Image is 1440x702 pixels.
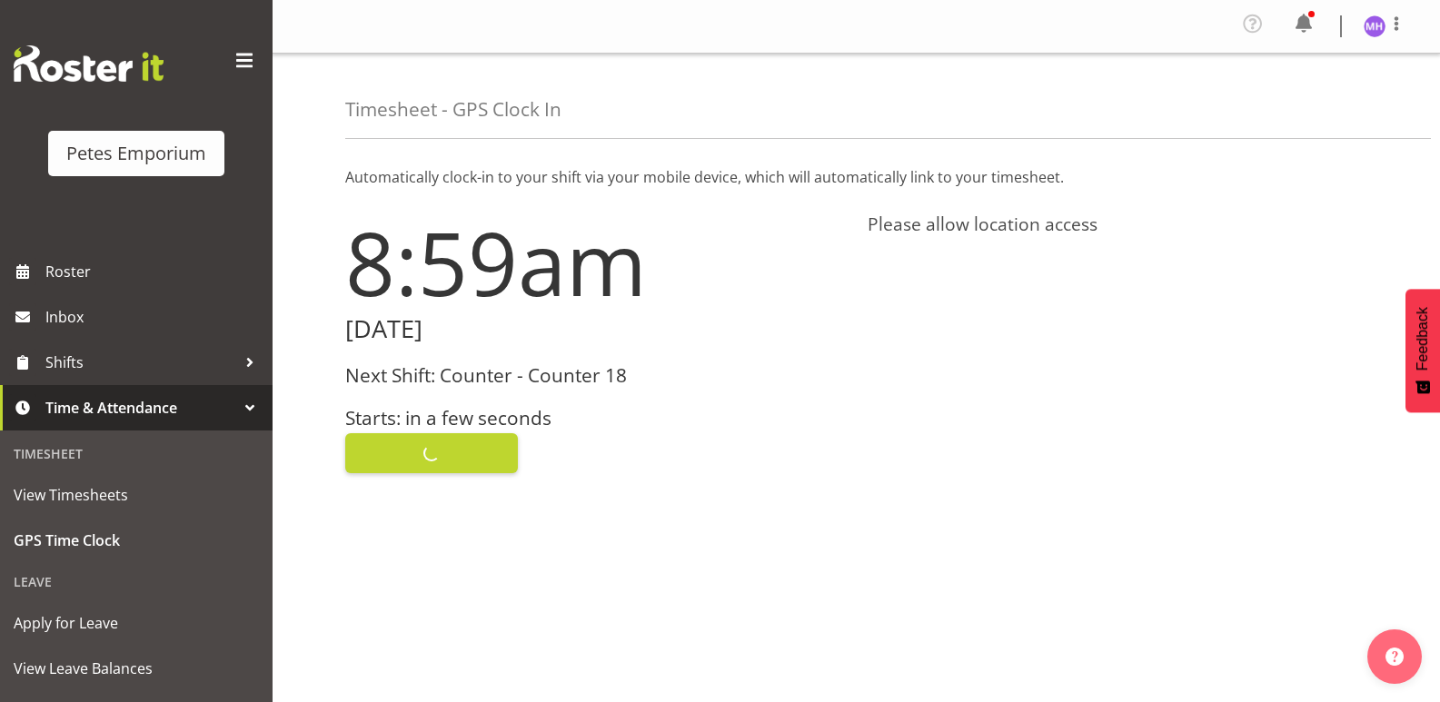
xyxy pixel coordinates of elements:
[345,213,846,311] h1: 8:59am
[1385,648,1404,666] img: help-xxl-2.png
[14,45,164,82] img: Rosterit website logo
[5,600,268,646] a: Apply for Leave
[1364,15,1385,37] img: mackenzie-halford4471.jpg
[45,349,236,376] span: Shifts
[45,258,263,285] span: Roster
[5,472,268,518] a: View Timesheets
[345,408,846,429] h3: Starts: in a few seconds
[1415,307,1431,371] span: Feedback
[345,166,1367,188] p: Automatically clock-in to your shift via your mobile device, which will automatically link to you...
[14,655,259,682] span: View Leave Balances
[345,365,846,386] h3: Next Shift: Counter - Counter 18
[5,435,268,472] div: Timesheet
[45,394,236,421] span: Time & Attendance
[345,99,561,120] h4: Timesheet - GPS Clock In
[1405,289,1440,412] button: Feedback - Show survey
[14,609,259,637] span: Apply for Leave
[345,315,846,343] h2: [DATE]
[14,481,259,509] span: View Timesheets
[868,213,1368,235] h4: Please allow location access
[45,303,263,331] span: Inbox
[5,563,268,600] div: Leave
[66,140,206,167] div: Petes Emporium
[5,646,268,691] a: View Leave Balances
[5,518,268,563] a: GPS Time Clock
[14,527,259,554] span: GPS Time Clock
